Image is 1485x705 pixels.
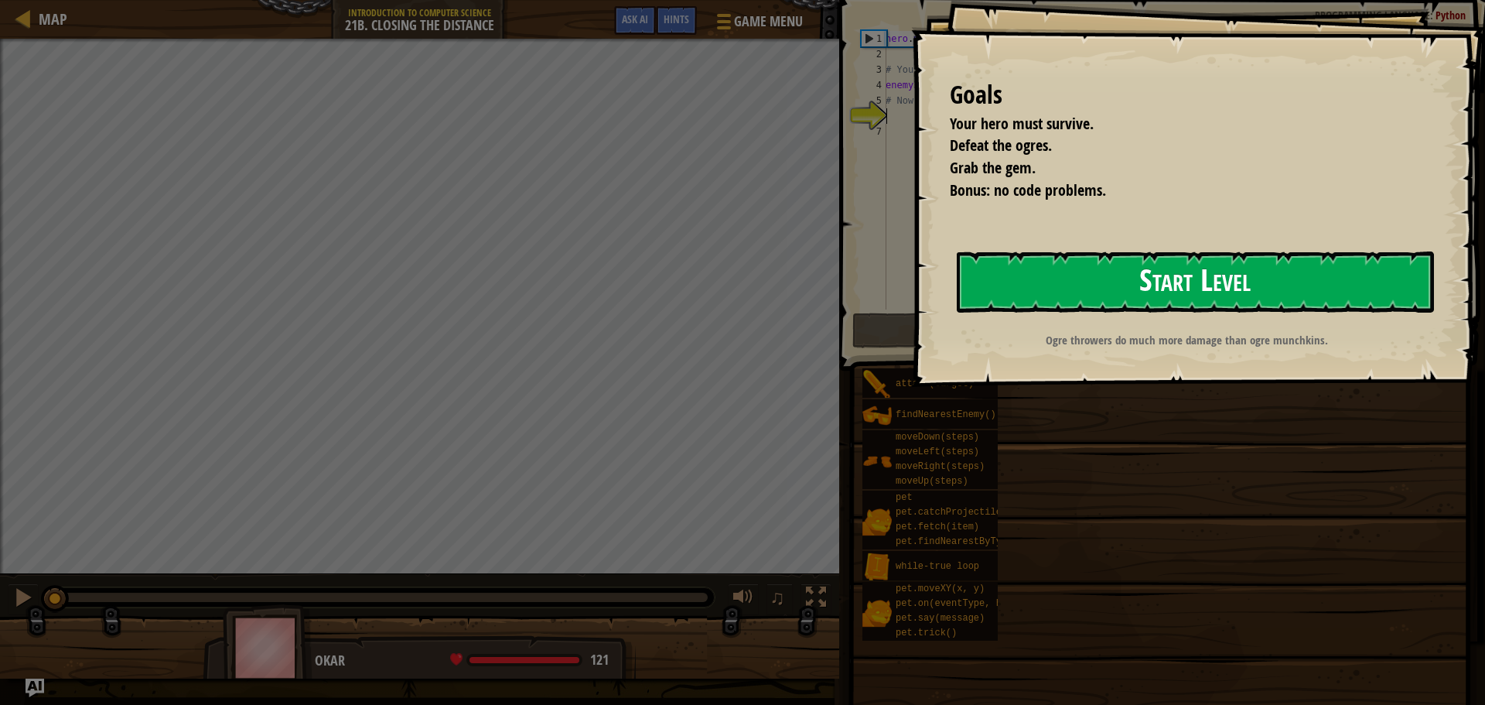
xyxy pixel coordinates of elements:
[896,536,1046,547] span: pet.findNearestByType(type)
[862,447,892,476] img: portrait.png
[948,332,1425,348] p: Ogre throwers do much more damage than ogre munchkins.
[8,584,39,615] button: Ctrl + P: Pause
[861,46,886,62] div: 2
[861,62,886,77] div: 3
[26,679,44,697] button: Ask AI
[896,492,913,503] span: pet
[950,77,1431,113] div: Goals
[930,113,1427,135] li: Your hero must survive.
[896,598,1040,609] span: pet.on(eventType, handler)
[728,584,759,615] button: Adjust volume
[930,135,1427,157] li: Defeat the ogres.
[862,370,892,399] img: portrait.png
[705,6,812,43] button: Game Menu
[896,613,985,624] span: pet.say(message)
[896,432,979,443] span: moveDown(steps)
[590,650,609,669] span: 121
[957,252,1434,313] button: Start Level
[950,113,1094,134] span: Your hero must survive.
[801,584,831,615] button: Toggle fullscreen
[614,6,656,35] button: Ask AI
[862,31,886,46] div: 1
[766,584,793,615] button: ♫
[896,378,974,389] span: attack(target)
[930,180,1427,202] li: Bonus: no code problems.
[896,522,979,532] span: pet.fetch(item)
[950,157,1036,178] span: Grab the gem.
[315,651,620,671] div: Okar
[450,653,609,667] div: health: 121 / 121
[896,461,985,472] span: moveRight(steps)
[950,135,1052,156] span: Defeat the ogres.
[950,180,1106,200] span: Bonus: no code problems.
[39,9,67,29] span: Map
[622,12,648,26] span: Ask AI
[861,124,886,139] div: 7
[861,93,886,108] div: 5
[896,561,979,572] span: while-true loop
[862,507,892,536] img: portrait.png
[734,12,803,32] span: Game Menu
[770,586,785,609] span: ♫
[664,12,689,26] span: Hints
[862,553,892,582] img: portrait.png
[861,77,886,93] div: 4
[862,598,892,628] img: portrait.png
[896,476,968,487] span: moveUp(steps)
[896,447,979,457] span: moveLeft(steps)
[930,157,1427,180] li: Grab the gem.
[31,9,67,29] a: Map
[223,604,312,690] img: thang_avatar_frame.png
[896,409,996,420] span: findNearestEnemy()
[896,628,957,638] span: pet.trick()
[862,401,892,430] img: portrait.png
[896,507,1040,518] span: pet.catchProjectile(arrow)
[852,313,1461,348] button: Run ⇧↵
[896,584,985,594] span: pet.moveXY(x, y)
[861,108,886,124] div: 6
